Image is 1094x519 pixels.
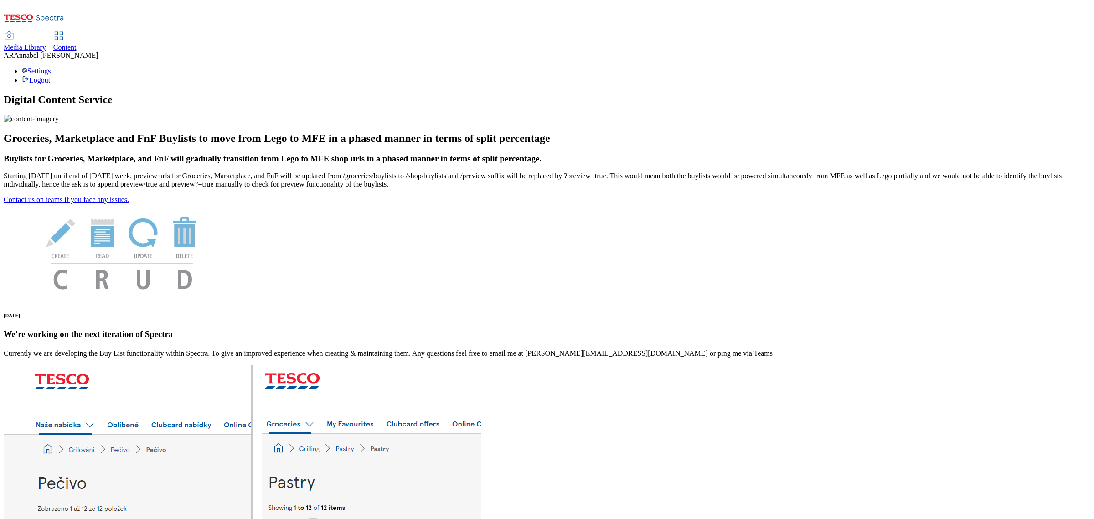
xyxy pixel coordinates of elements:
[4,115,59,123] img: content-imagery
[4,154,1090,164] h3: Buylists for Groceries, Marketplace, and FnF will gradually transition from Lego to MFE shop urls...
[4,312,1090,318] h6: [DATE]
[4,43,46,51] span: Media Library
[4,196,129,203] a: Contact us on teams if you face any issues.
[14,52,98,59] span: Annabel [PERSON_NAME]
[22,67,51,75] a: Settings
[22,76,50,84] a: Logout
[4,329,1090,339] h3: We're working on the next iteration of Spectra
[4,32,46,52] a: Media Library
[53,32,77,52] a: Content
[4,52,14,59] span: AR
[4,204,241,299] img: News Image
[4,132,1090,145] h2: Groceries, Marketplace and FnF Buylists to move from Lego to MFE in a phased manner in terms of s...
[4,93,1090,106] h1: Digital Content Service
[4,349,1090,358] p: Currently we are developing the Buy List functionality within Spectra. To give an improved experi...
[4,172,1090,188] p: Starting [DATE] until end of [DATE] week, preview urls for Groceries, Marketplace, and FnF will b...
[53,43,77,51] span: Content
